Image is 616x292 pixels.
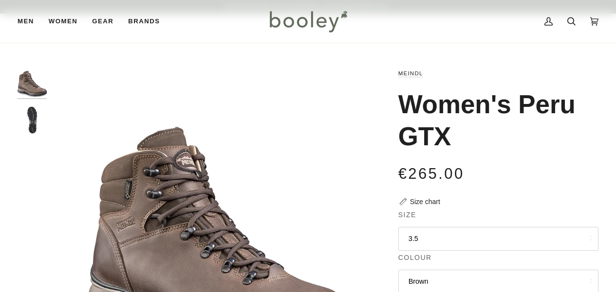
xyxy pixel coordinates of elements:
span: Colour [398,253,432,263]
img: Women's Peru GTX Sole - Booley Galway [18,105,47,135]
img: Women's Peru GTX Brown - Booley Galway [18,68,47,97]
span: Women [49,17,77,26]
div: Size chart [410,197,440,207]
img: Booley [265,7,351,35]
span: Gear [92,17,113,26]
span: Brands [128,17,160,26]
h1: Women's Peru GTX [398,88,591,153]
span: Men [18,17,34,26]
span: Size [398,210,416,220]
button: 3.5 [398,227,598,251]
a: Meindl [398,70,423,76]
span: €265.00 [398,165,465,182]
